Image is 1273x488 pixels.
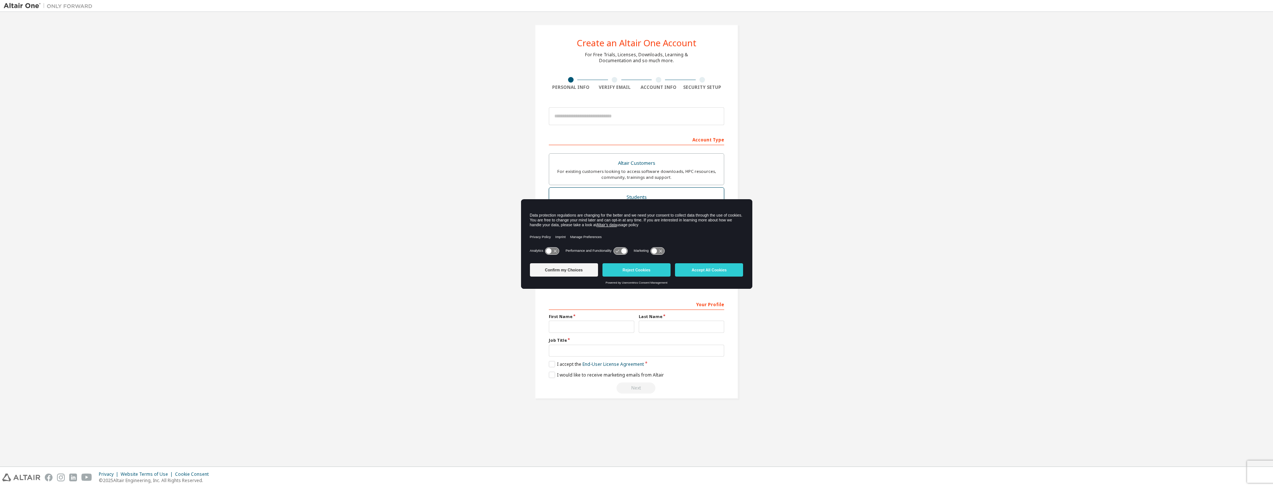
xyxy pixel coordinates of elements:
div: Verify Email [593,84,637,90]
img: instagram.svg [57,474,65,481]
label: Last Name [639,314,724,320]
label: I would like to receive marketing emails from Altair [549,372,664,378]
p: © 2025 Altair Engineering, Inc. All Rights Reserved. [99,477,213,484]
div: Security Setup [681,84,725,90]
div: Account Info [636,84,681,90]
img: youtube.svg [81,474,92,481]
img: Altair One [4,2,96,10]
div: Account Type [549,133,724,145]
div: For existing customers looking to access software downloads, HPC resources, community, trainings ... [554,168,719,180]
label: I accept the [549,361,644,367]
div: Personal Info [549,84,593,90]
div: Read and acccept EULA to continue [549,382,724,394]
div: Privacy [99,471,121,477]
div: Students [554,192,719,203]
div: Your Profile [549,298,724,310]
div: Altair Customers [554,158,719,168]
label: Job Title [549,337,724,343]
img: facebook.svg [45,474,53,481]
div: For Free Trials, Licenses, Downloads, Learning & Documentation and so much more. [585,52,688,64]
div: Website Terms of Use [121,471,175,477]
img: altair_logo.svg [2,474,40,481]
div: Create an Altair One Account [577,39,696,47]
img: linkedin.svg [69,474,77,481]
div: Cookie Consent [175,471,213,477]
a: End-User License Agreement [582,361,644,367]
label: First Name [549,314,634,320]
